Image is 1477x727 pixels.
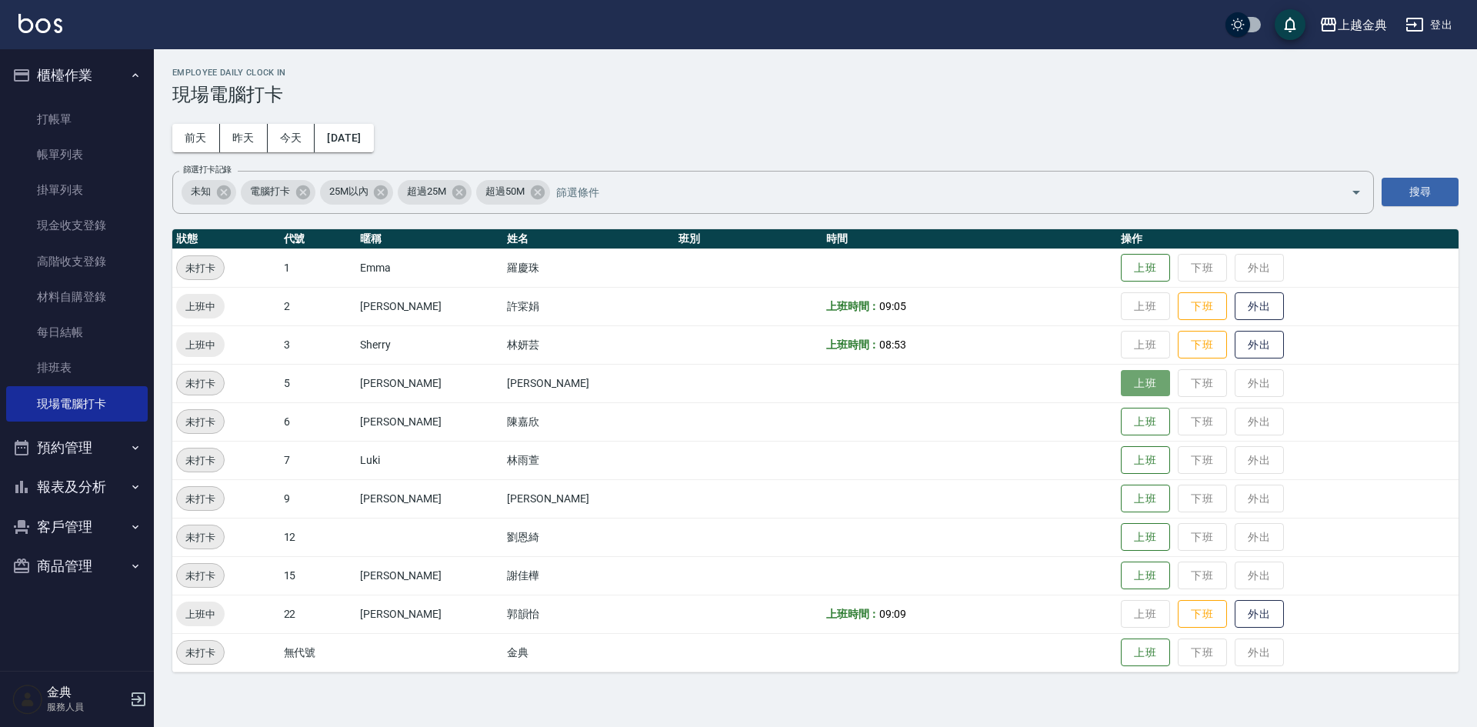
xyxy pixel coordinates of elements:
span: 未打卡 [177,414,224,430]
button: 櫃檯作業 [6,55,148,95]
button: 上班 [1121,523,1170,552]
th: 狀態 [172,229,280,249]
span: 電腦打卡 [241,184,299,199]
td: [PERSON_NAME] [503,364,675,402]
a: 材料自購登錄 [6,279,148,315]
button: 下班 [1178,600,1227,629]
a: 排班表 [6,350,148,385]
th: 班別 [675,229,822,249]
button: 下班 [1178,292,1227,321]
button: 搜尋 [1382,178,1459,206]
button: 報表及分析 [6,467,148,507]
div: 未知 [182,180,236,205]
td: Emma [356,248,504,287]
td: [PERSON_NAME] [356,287,504,325]
img: Logo [18,14,62,33]
button: 上班 [1121,485,1170,513]
td: [PERSON_NAME] [356,364,504,402]
th: 姓名 [503,229,675,249]
td: 陳嘉欣 [503,402,675,441]
td: 12 [280,518,356,556]
a: 現場電腦打卡 [6,386,148,422]
button: Open [1344,180,1369,205]
td: 22 [280,595,356,633]
button: save [1275,9,1305,40]
span: 未打卡 [177,491,224,507]
td: [PERSON_NAME] [356,479,504,518]
img: Person [12,684,43,715]
a: 打帳單 [6,102,148,137]
td: [PERSON_NAME] [356,402,504,441]
td: [PERSON_NAME] [356,595,504,633]
input: 篩選條件 [552,178,1324,205]
span: 25M以內 [320,184,378,199]
button: 外出 [1235,292,1284,321]
span: 未知 [182,184,220,199]
button: 上班 [1121,639,1170,667]
button: 登出 [1399,11,1459,39]
td: 羅慶珠 [503,248,675,287]
a: 高階收支登錄 [6,244,148,279]
th: 操作 [1117,229,1459,249]
button: 今天 [268,124,315,152]
td: 7 [280,441,356,479]
button: 客戶管理 [6,507,148,547]
th: 代號 [280,229,356,249]
th: 時間 [822,229,1117,249]
b: 上班時間： [826,300,880,312]
span: 超過50M [476,184,534,199]
td: 謝佳樺 [503,556,675,595]
span: 超過25M [398,184,455,199]
span: 未打卡 [177,568,224,584]
td: 無代號 [280,633,356,672]
span: 未打卡 [177,452,224,469]
td: [PERSON_NAME] [356,556,504,595]
span: 09:05 [879,300,906,312]
button: 下班 [1178,331,1227,359]
td: Sherry [356,325,504,364]
div: 25M以內 [320,180,394,205]
label: 篩選打卡記錄 [183,164,232,175]
button: 上越金典 [1313,9,1393,41]
td: 劉恩綺 [503,518,675,556]
button: 上班 [1121,370,1170,397]
td: 金典 [503,633,675,672]
a: 掛單列表 [6,172,148,208]
div: 超過25M [398,180,472,205]
td: [PERSON_NAME] [503,479,675,518]
td: 林妍芸 [503,325,675,364]
h5: 金典 [47,685,125,700]
span: 上班中 [176,298,225,315]
div: 超過50M [476,180,550,205]
td: 6 [280,402,356,441]
td: 5 [280,364,356,402]
a: 每日結帳 [6,315,148,350]
span: 上班中 [176,337,225,353]
button: 昨天 [220,124,268,152]
span: 未打卡 [177,260,224,276]
button: 外出 [1235,331,1284,359]
button: 上班 [1121,446,1170,475]
h3: 現場電腦打卡 [172,84,1459,105]
td: 許寀娟 [503,287,675,325]
td: 1 [280,248,356,287]
h2: Employee Daily Clock In [172,68,1459,78]
span: 09:09 [879,608,906,620]
p: 服務人員 [47,700,125,714]
span: 08:53 [879,338,906,351]
button: 前天 [172,124,220,152]
button: 上班 [1121,408,1170,436]
td: 郭韻怡 [503,595,675,633]
button: [DATE] [315,124,373,152]
b: 上班時間： [826,338,880,351]
span: 未打卡 [177,375,224,392]
span: 未打卡 [177,645,224,661]
button: 外出 [1235,600,1284,629]
div: 電腦打卡 [241,180,315,205]
a: 帳單列表 [6,137,148,172]
td: 林雨萱 [503,441,675,479]
td: 2 [280,287,356,325]
td: 9 [280,479,356,518]
span: 上班中 [176,606,225,622]
button: 上班 [1121,562,1170,590]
